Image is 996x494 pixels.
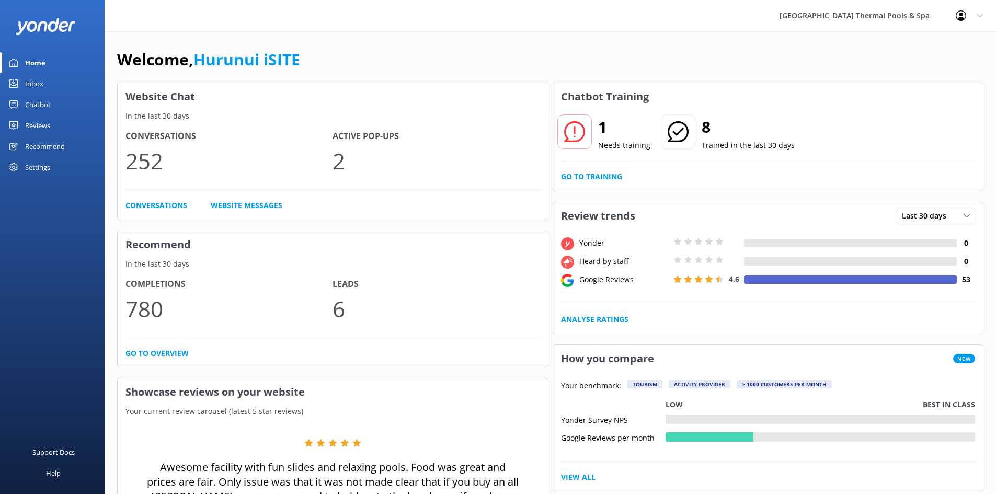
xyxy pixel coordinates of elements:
[125,291,333,326] p: 780
[561,314,628,325] a: Analyse Ratings
[46,463,61,484] div: Help
[737,380,832,388] div: > 1000 customers per month
[577,274,671,285] div: Google Reviews
[125,278,333,291] h4: Completions
[561,472,596,483] a: View All
[25,73,43,94] div: Inbox
[902,210,953,222] span: Last 30 days
[577,237,671,249] div: Yonder
[211,200,282,211] a: Website Messages
[953,354,975,363] span: New
[125,130,333,143] h4: Conversations
[117,47,300,72] h1: Welcome,
[598,140,650,151] p: Needs training
[957,237,975,249] h4: 0
[561,380,621,393] p: Your benchmark:
[702,140,795,151] p: Trained in the last 30 days
[669,380,730,388] div: Activity Provider
[118,258,548,270] p: In the last 30 days
[923,399,975,410] p: Best in class
[16,18,76,35] img: yonder-white-logo.png
[553,83,657,110] h3: Chatbot Training
[118,83,548,110] h3: Website Chat
[666,399,683,410] p: Low
[957,274,975,285] h4: 53
[118,110,548,122] p: In the last 30 days
[118,378,548,406] h3: Showcase reviews on your website
[333,130,540,143] h4: Active Pop-ups
[125,348,189,359] a: Go to overview
[333,143,540,178] p: 2
[25,115,50,136] div: Reviews
[193,49,300,70] a: Hurunui iSITE
[553,345,662,372] h3: How you compare
[125,143,333,178] p: 252
[553,202,643,229] h3: Review trends
[729,274,739,284] span: 4.6
[561,415,666,424] div: Yonder Survey NPS
[118,406,548,417] p: Your current review carousel (latest 5 star reviews)
[333,278,540,291] h4: Leads
[333,291,540,326] p: 6
[118,231,548,258] h3: Recommend
[25,52,45,73] div: Home
[627,380,662,388] div: Tourism
[25,94,51,115] div: Chatbot
[702,114,795,140] h2: 8
[25,157,50,178] div: Settings
[125,200,187,211] a: Conversations
[25,136,65,157] div: Recommend
[32,442,75,463] div: Support Docs
[561,171,622,182] a: Go to Training
[957,256,975,267] h4: 0
[598,114,650,140] h2: 1
[577,256,671,267] div: Heard by staff
[561,432,666,442] div: Google Reviews per month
